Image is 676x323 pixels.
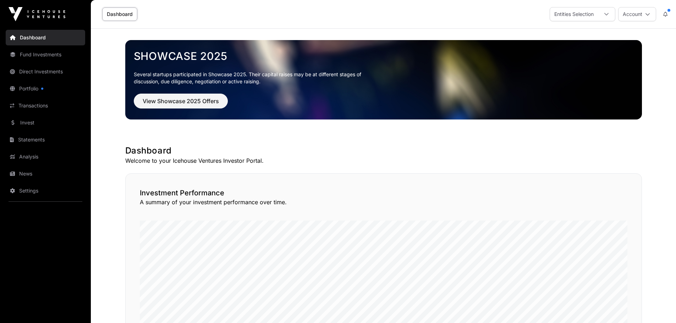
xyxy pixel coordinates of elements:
a: Dashboard [102,7,137,21]
p: A summary of your investment performance over time. [140,198,627,206]
p: Welcome to your Icehouse Ventures Investor Portal. [125,156,642,165]
a: Showcase 2025 [134,50,633,62]
button: Account [618,7,656,21]
a: Invest [6,115,85,130]
h2: Investment Performance [140,188,627,198]
a: Portfolio [6,81,85,96]
div: Entities Selection [550,7,598,21]
a: Transactions [6,98,85,113]
img: Icehouse Ventures Logo [9,7,65,21]
a: Settings [6,183,85,199]
p: Several startups participated in Showcase 2025. Their capital raises may be at different stages o... [134,71,372,85]
a: Fund Investments [6,47,85,62]
a: View Showcase 2025 Offers [134,101,228,108]
a: Statements [6,132,85,147]
a: Dashboard [6,30,85,45]
h1: Dashboard [125,145,642,156]
a: Direct Investments [6,64,85,79]
img: Showcase 2025 [125,40,642,119]
button: View Showcase 2025 Offers [134,94,228,108]
span: View Showcase 2025 Offers [143,97,219,105]
a: News [6,166,85,182]
a: Analysis [6,149,85,165]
